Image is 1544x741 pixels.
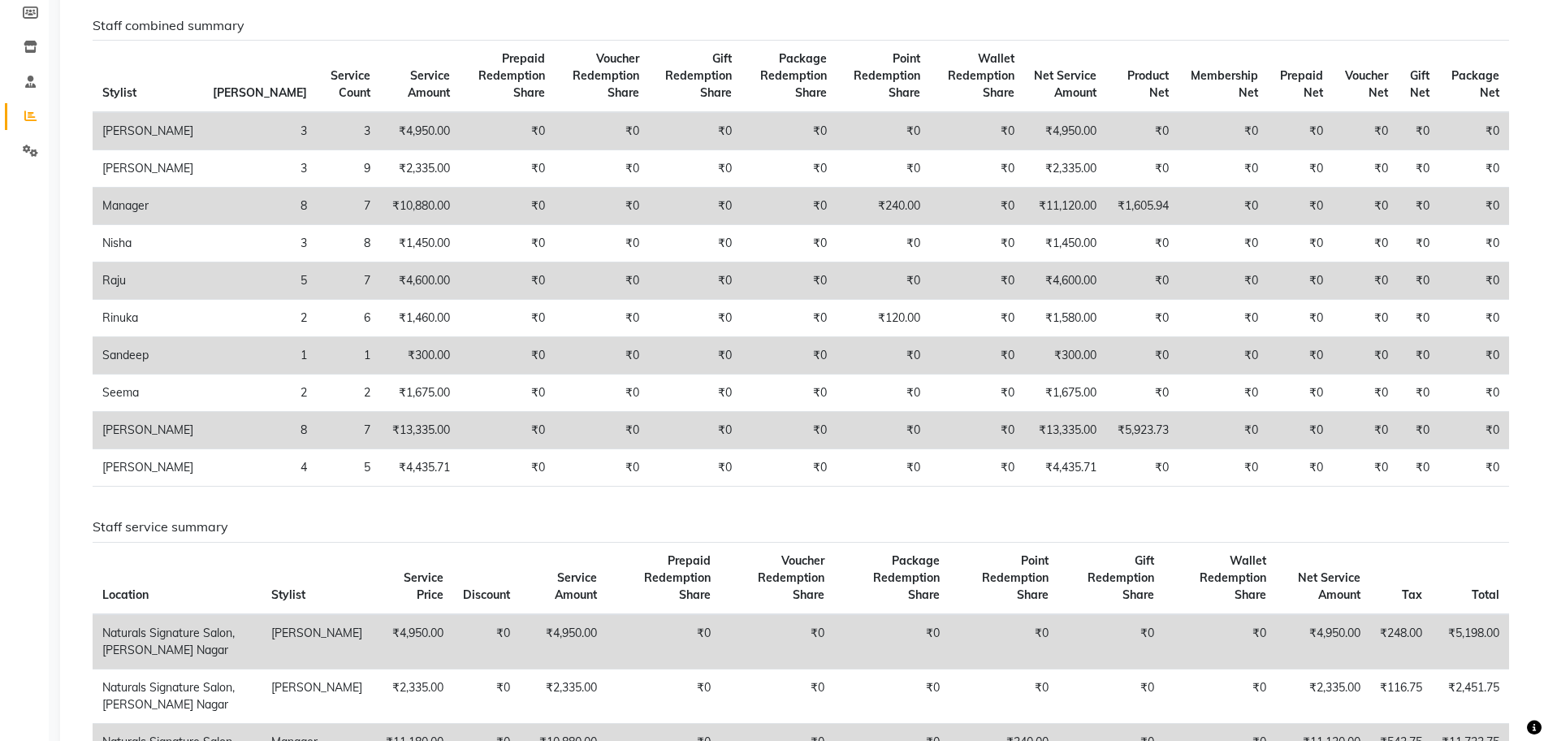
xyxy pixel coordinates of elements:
td: ₹0 [742,150,837,188]
td: ₹0 [1439,412,1509,449]
td: ₹0 [1333,449,1398,487]
span: Membership Net [1191,68,1258,100]
td: ₹0 [742,112,837,150]
td: ₹1,580.00 [1024,300,1107,337]
td: 7 [317,412,380,449]
td: ₹0 [837,337,930,375]
td: ₹0 [742,225,837,262]
span: Gift Net [1410,68,1429,100]
td: [PERSON_NAME] [93,150,203,188]
td: ₹0 [555,449,650,487]
td: ₹0 [453,614,520,669]
td: ₹0 [837,225,930,262]
td: ₹0 [1398,449,1439,487]
td: ₹0 [1268,262,1333,300]
td: ₹0 [1439,188,1509,225]
td: ₹0 [837,150,930,188]
td: 3 [203,150,317,188]
td: ₹0 [555,225,650,262]
td: 5 [203,262,317,300]
td: ₹0 [949,669,1058,723]
td: ₹0 [930,188,1024,225]
span: Gift Redemption Share [665,51,732,100]
span: Voucher Net [1345,68,1388,100]
td: ₹0 [555,337,650,375]
td: ₹13,335.00 [1024,412,1107,449]
td: ₹4,950.00 [380,112,461,150]
span: Voucher Redemption Share [573,51,639,100]
span: Wallet Redemption Share [1200,553,1266,602]
td: ₹0 [1179,112,1268,150]
td: 2 [203,300,317,337]
td: ₹0 [1268,412,1333,449]
td: ₹0 [1106,150,1179,188]
td: ₹0 [837,112,930,150]
span: Location [102,587,149,602]
td: ₹0 [460,412,555,449]
td: ₹0 [1106,375,1179,412]
td: ₹0 [555,188,650,225]
td: ₹2,335.00 [1276,669,1370,723]
td: ₹4,950.00 [372,614,453,669]
td: ₹0 [1398,375,1439,412]
td: Naturals Signature Salon, [PERSON_NAME] Nagar [93,614,262,669]
td: ₹0 [555,375,650,412]
td: Nisha [93,225,203,262]
td: ₹0 [1439,225,1509,262]
td: ₹10,880.00 [380,188,461,225]
td: 7 [317,188,380,225]
td: Sandeep [93,337,203,375]
td: ₹0 [1333,300,1398,337]
td: ₹0 [1398,412,1439,449]
td: [PERSON_NAME] [93,112,203,150]
td: ₹0 [649,188,742,225]
td: ₹0 [1179,262,1268,300]
td: ₹0 [1268,337,1333,375]
td: ₹0 [649,449,742,487]
td: ₹1,450.00 [1024,225,1107,262]
td: ₹4,950.00 [1276,614,1370,669]
td: ₹0 [1164,614,1275,669]
td: ₹0 [742,449,837,487]
td: ₹0 [1106,449,1179,487]
span: Package Net [1451,68,1499,100]
span: Service Amount [555,570,597,602]
td: ₹0 [834,614,949,669]
td: ₹0 [460,150,555,188]
td: ₹13,335.00 [380,412,461,449]
td: ₹0 [1439,300,1509,337]
td: ₹0 [742,300,837,337]
td: ₹0 [649,225,742,262]
td: ₹0 [742,188,837,225]
td: ₹0 [1398,337,1439,375]
td: ₹0 [460,375,555,412]
td: 4 [203,449,317,487]
td: ₹300.00 [380,337,461,375]
h6: Staff service summary [93,519,1509,535]
td: 1 [203,337,317,375]
td: ₹0 [1333,375,1398,412]
td: ₹0 [1058,669,1164,723]
td: ₹4,435.71 [380,449,461,487]
span: Voucher Redemption Share [758,553,824,602]
span: Total [1472,587,1499,602]
span: Service Amount [408,68,450,100]
td: ₹0 [1333,112,1398,150]
span: Package Redemption Share [760,51,827,100]
td: 9 [317,150,380,188]
span: Point Redemption Share [982,553,1049,602]
span: Gift Redemption Share [1088,553,1154,602]
span: Tax [1402,587,1422,602]
td: ₹0 [930,449,1024,487]
td: ₹0 [1398,112,1439,150]
td: ₹0 [1333,337,1398,375]
td: ₹1,450.00 [380,225,461,262]
td: ₹0 [1106,300,1179,337]
td: ₹0 [930,337,1024,375]
td: 8 [203,412,317,449]
td: ₹0 [1106,337,1179,375]
td: ₹0 [1106,225,1179,262]
td: ₹0 [607,614,720,669]
td: ₹5,198.00 [1432,614,1509,669]
td: ₹0 [742,262,837,300]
